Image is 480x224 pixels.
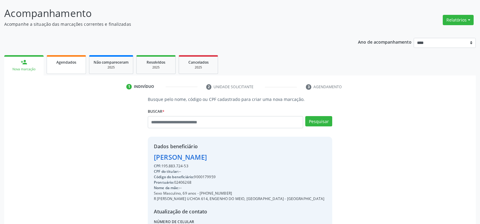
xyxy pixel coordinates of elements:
div: 9000179959 [154,174,324,180]
button: Pesquisar [305,116,332,126]
span: CPF: [154,163,161,169]
p: Acompanhamento [4,6,334,21]
div: 02406268 [154,180,324,185]
span: Prontuário: [154,180,174,185]
div: Sexo Masculino, 69 anos - [PHONE_NUMBER] [154,191,324,196]
div: Indivíduo [134,84,154,89]
label: Buscar [148,107,164,116]
span: Agendados [56,60,76,65]
div: -- [154,169,324,174]
div: 2025 [183,65,214,70]
span: Não compareceram [94,60,129,65]
span: Código do beneficiário: [154,174,194,179]
p: Busque pelo nome, código ou CPF cadastrado para criar uma nova marcação. [148,96,332,102]
div: [PERSON_NAME] [154,152,324,162]
div: -- [154,185,324,191]
button: Relatórios [443,15,474,25]
span: CPF do titular: [154,169,179,174]
div: 2025 [94,65,129,70]
div: Nova marcação [8,67,39,72]
span: Resolvidos [147,60,165,65]
span: Cancelados [188,60,209,65]
div: R [PERSON_NAME] UCHOA 614, ENGENHO DO MEIO, [GEOGRAPHIC_DATA] - [GEOGRAPHIC_DATA] [154,196,324,202]
span: Nome da mãe: [154,185,179,190]
p: Acompanhe a situação das marcações correntes e finalizadas [4,21,334,27]
p: Ano de acompanhamento [358,38,412,45]
div: Dados beneficiário [154,143,324,150]
div: 2025 [141,65,171,70]
div: 195.883.724-53 [154,163,324,169]
div: Atualização de contato [154,208,324,215]
div: 1 [126,84,132,89]
div: person_add [21,59,27,65]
